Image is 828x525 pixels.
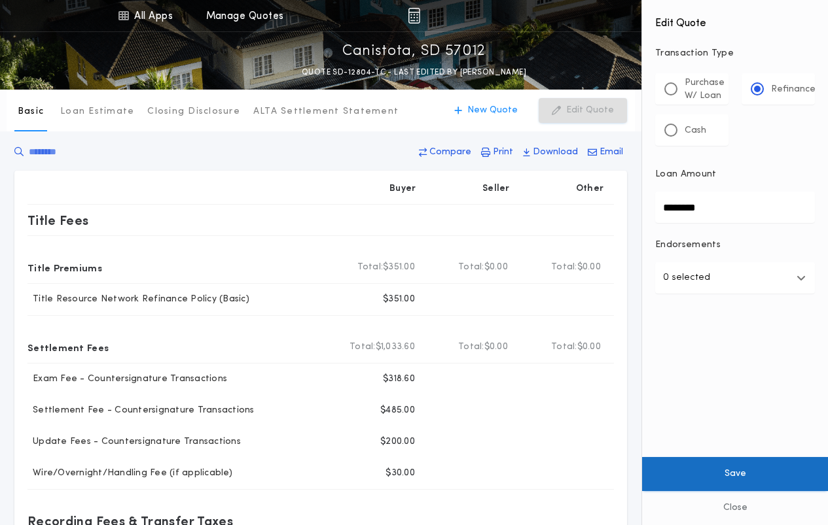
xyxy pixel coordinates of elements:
[655,8,815,31] h4: Edit Quote
[27,435,241,449] p: Update Fees - Countersignature Transactions
[642,491,828,525] button: Close
[600,146,623,159] p: Email
[27,337,109,358] p: Settlement Fees
[685,124,706,137] p: Cash
[663,270,710,286] p: 0 selected
[253,105,399,118] p: ALTA Settlement Statement
[584,141,627,164] button: Email
[350,341,376,354] b: Total:
[477,141,517,164] button: Print
[655,192,815,223] input: Loan Amount
[380,404,415,417] p: $485.00
[383,293,415,306] p: $351.00
[577,341,601,354] span: $0.00
[18,105,44,118] p: Basic
[519,141,582,164] button: Download
[539,98,627,123] button: Edit Quote
[655,47,815,60] p: Transaction Type
[655,239,815,252] p: Endorsements
[415,141,475,164] button: Compare
[147,105,240,118] p: Closing Disclosure
[27,257,102,278] p: Title Premiums
[655,262,815,294] button: 0 selected
[441,98,531,123] button: New Quote
[551,261,577,274] b: Total:
[576,182,603,195] p: Other
[408,8,420,24] img: img
[577,261,601,274] span: $0.00
[376,341,415,354] span: $1,033.60
[685,76,725,103] p: Purchase W/ Loan
[467,104,518,117] p: New Quote
[655,168,717,181] p: Loan Amount
[533,146,578,159] p: Download
[383,373,415,386] p: $318.60
[458,341,484,354] b: Total:
[458,261,484,274] b: Total:
[27,373,227,386] p: Exam Fee - Countersignature Transactions
[27,404,255,417] p: Settlement Fee - Countersignature Transactions
[342,41,486,62] p: Canistota, SD 57012
[484,341,508,354] span: $0.00
[389,182,416,195] p: Buyer
[380,435,415,449] p: $200.00
[27,210,89,231] p: Title Fees
[642,457,828,491] button: Save
[566,104,614,117] p: Edit Quote
[493,146,513,159] p: Print
[484,261,508,274] span: $0.00
[386,467,415,480] p: $30.00
[771,83,816,96] p: Refinance
[383,261,415,274] span: $351.00
[27,467,232,480] p: Wire/Overnight/Handling Fee (if applicable)
[60,105,134,118] p: Loan Estimate
[302,66,526,79] p: QUOTE SD-12804-TC - LAST EDITED BY [PERSON_NAME]
[482,182,510,195] p: Seller
[429,146,471,159] p: Compare
[357,261,384,274] b: Total:
[551,341,577,354] b: Total:
[27,293,249,306] p: Title Resource Network Refinance Policy (Basic)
